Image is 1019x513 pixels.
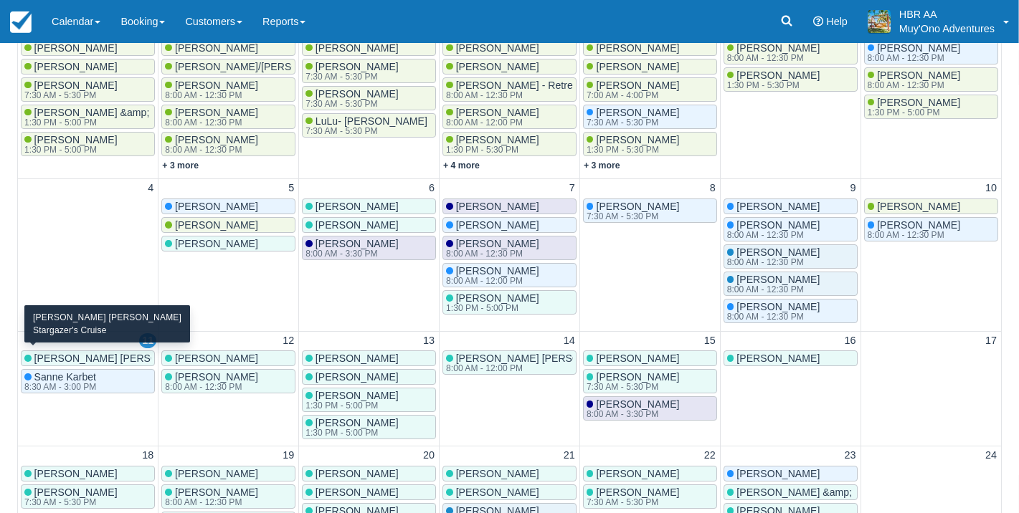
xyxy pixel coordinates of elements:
a: + 3 more [162,160,199,171]
span: [PERSON_NAME] [877,42,960,54]
span: [PERSON_NAME] [34,134,118,145]
span: [PERSON_NAME] [736,42,820,54]
a: [PERSON_NAME]7:30 AM - 5:30 PM [302,59,436,83]
div: 1:30 PM - 5:00 PM [305,401,396,410]
a: [PERSON_NAME] [161,198,295,214]
a: [PERSON_NAME]8:00 AM - 3:30 PM [302,236,436,260]
a: + 3 more [584,160,620,171]
a: [PERSON_NAME]7:30 AM - 5:30 PM [583,369,717,393]
span: [PERSON_NAME] [596,134,679,145]
a: [PERSON_NAME]7:00 AM - 4:00 PM [583,77,717,102]
a: [PERSON_NAME]8:00 AM - 12:30 PM [161,484,295,509]
span: [PERSON_NAME] [736,246,820,258]
a: [PERSON_NAME] [302,198,436,214]
a: [PERSON_NAME] [161,350,295,366]
a: [PERSON_NAME] [302,484,436,500]
span: [PERSON_NAME] [877,219,960,231]
a: [PERSON_NAME] [442,59,577,75]
span: [PERSON_NAME] &amp; [PERSON_NAME] [736,486,938,498]
a: 24 [982,448,1000,464]
a: [PERSON_NAME]8:00 AM - 12:00 PM [442,105,577,129]
div: 1:30 PM - 5:30 PM [727,81,817,90]
span: [PERSON_NAME] [34,468,118,479]
a: [PERSON_NAME]8:00 AM - 12:30 PM [864,67,998,92]
a: 15 [701,333,719,349]
a: LuLu- [PERSON_NAME]7:30 AM - 5:30 PM [302,113,436,138]
span: [PERSON_NAME] [175,468,258,479]
div: 7:30 AM - 5:30 PM [305,72,396,81]
span: [PERSON_NAME] [34,42,118,54]
span: [PERSON_NAME] [596,468,679,479]
a: [PERSON_NAME] [724,198,858,214]
span: [PERSON_NAME] [456,61,539,72]
div: 8:00 AM - 12:30 PM [165,383,255,391]
span: [PERSON_NAME] [175,371,258,383]
span: [PERSON_NAME] [316,468,399,479]
a: [PERSON_NAME]7:30 AM - 5:30 PM [583,105,717,129]
div: 7:30 AM - 5:30 PM [587,118,677,127]
a: [PERSON_NAME]8:00 AM - 12:30 PM [724,244,858,269]
div: 8:00 AM - 12:00 PM [446,364,622,373]
a: [PERSON_NAME] [161,217,295,233]
div: 8:00 AM - 12:30 PM [727,258,817,267]
div: 7:30 AM - 5:30 PM [305,100,396,108]
a: [PERSON_NAME] [21,466,155,481]
a: [PERSON_NAME] [PERSON_NAME] [21,350,155,366]
span: [PERSON_NAME] [316,61,399,72]
span: [PERSON_NAME] [456,134,539,145]
a: [PERSON_NAME] [302,40,436,56]
a: 17 [982,333,1000,349]
span: [PERSON_NAME] [316,219,399,231]
span: Help [826,16,848,27]
span: [PERSON_NAME] [877,69,960,81]
div: 8:00 AM - 12:00 PM [446,277,536,285]
span: [PERSON_NAME] [316,42,399,54]
span: [PERSON_NAME] [877,201,960,212]
a: [PERSON_NAME] [442,484,577,500]
span: [PERSON_NAME] [596,201,679,212]
span: [PERSON_NAME] [736,274,820,285]
span: [PERSON_NAME] [456,219,539,231]
div: 8:00 AM - 12:30 PM [727,312,817,321]
a: [PERSON_NAME]8:00 AM - 3:30 PM [583,396,717,421]
span: [PERSON_NAME] [175,486,258,498]
a: [PERSON_NAME] [442,217,577,233]
a: [PERSON_NAME]8:00 AM - 12:00 PM [442,263,577,287]
span: [PERSON_NAME] [316,486,399,498]
span: Sanne Karbet [34,371,96,383]
span: [PERSON_NAME] [316,417,399,428]
div: 7:30 AM - 5:30 PM [587,498,677,507]
a: [PERSON_NAME] [302,466,436,481]
span: [PERSON_NAME] [PERSON_NAME] [34,353,204,364]
span: [PERSON_NAME] [736,353,820,364]
span: [PERSON_NAME] [736,468,820,479]
div: 8:00 AM - 3:30 PM [587,410,677,418]
a: [PERSON_NAME]8:00 AM - 12:30 PM [864,217,998,241]
div: 1:30 PM - 5:00 PM [868,108,958,117]
a: [PERSON_NAME] [583,59,717,75]
span: LuLu- [PERSON_NAME] [316,115,427,127]
a: [PERSON_NAME] [21,40,155,56]
a: 18 [139,448,156,464]
a: [PERSON_NAME] [724,466,858,481]
span: [PERSON_NAME] [175,134,258,145]
a: [PERSON_NAME] [302,369,436,385]
a: [PERSON_NAME]7:30 AM - 5:30 PM [583,198,717,223]
div: 8:00 AM - 12:30 PM [165,118,255,127]
div: [PERSON_NAME] [PERSON_NAME] [33,311,181,324]
div: 8:00 AM - 12:30 PM [868,81,958,90]
a: [PERSON_NAME]/[PERSON_NAME]; [PERSON_NAME]/[PERSON_NAME]; [PERSON_NAME]/[PERSON_NAME] [161,59,295,75]
span: [PERSON_NAME] [456,42,539,54]
a: + 4 more [443,160,480,171]
a: 19 [280,448,297,464]
span: [PERSON_NAME] [736,219,820,231]
a: [PERSON_NAME]8:00 AM - 12:30 PM [724,299,858,323]
a: 12 [280,333,297,349]
span: [PERSON_NAME] [596,61,679,72]
span: [PERSON_NAME] - Retreat Leader [456,80,616,91]
a: 6 [426,181,437,196]
div: 1:30 PM - 5:30 PM [587,145,677,154]
span: [PERSON_NAME] [175,353,258,364]
a: 9 [848,181,859,196]
a: [PERSON_NAME] [864,198,998,214]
